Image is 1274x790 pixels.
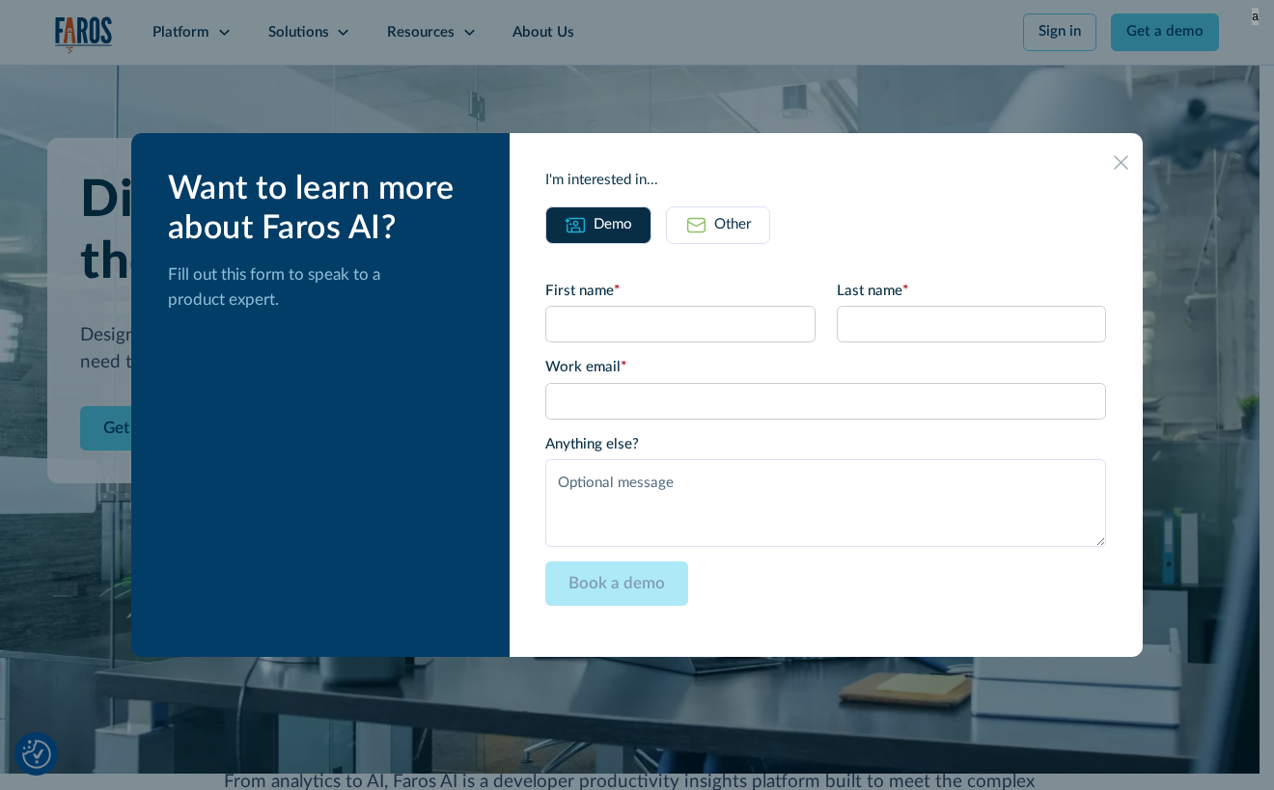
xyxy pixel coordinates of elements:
[545,434,1106,456] label: Anything else?
[168,170,481,248] div: Want to learn more about Faros AI?
[168,262,481,312] p: Fill out this form to speak to a product expert.
[545,357,1106,379] label: Work email
[545,281,1106,620] form: Email Form
[545,170,1106,192] div: I'm interested in...
[594,214,632,236] div: Demo
[714,214,751,236] div: Other
[545,281,815,303] label: First name
[837,281,1106,303] label: Last name
[545,561,687,606] input: Book a demo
